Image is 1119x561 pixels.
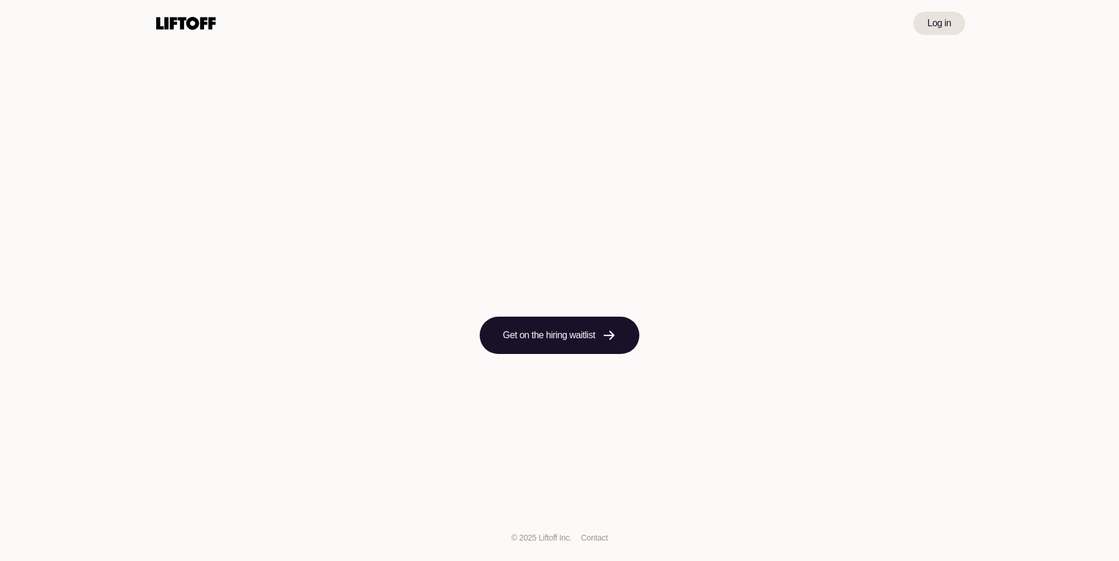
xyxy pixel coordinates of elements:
[913,12,965,35] a: Log in
[270,207,849,289] h1: Find breakout opportunities and talent, through people you trust.
[503,328,595,342] p: Get on the hiring waitlist
[480,317,639,354] a: Get on the hiring waitlist
[511,532,572,544] p: © 2025 Liftoff Inc.
[581,533,608,542] a: Contact
[927,16,951,30] p: Log in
